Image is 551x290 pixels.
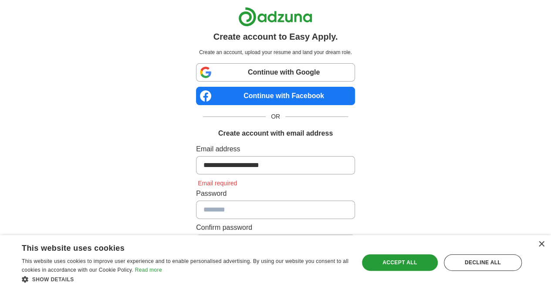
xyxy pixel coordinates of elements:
[196,87,355,105] a: Continue with Facebook
[22,258,348,273] span: This website uses cookies to improve user experience and to enable personalised advertising. By u...
[362,254,438,271] div: Accept all
[196,180,239,187] span: Email required
[196,63,355,82] a: Continue with Google
[444,254,522,271] div: Decline all
[218,128,333,139] h1: Create account with email address
[196,144,355,154] label: Email address
[198,48,353,56] p: Create an account, upload your resume and land your dream role.
[213,30,338,43] h1: Create account to Easy Apply.
[32,276,74,283] span: Show details
[196,188,355,199] label: Password
[22,240,327,253] div: This website uses cookies
[266,112,285,121] span: OR
[538,241,544,248] div: Close
[135,267,162,273] a: Read more, opens a new window
[238,7,312,27] img: Adzuna logo
[196,222,355,233] label: Confirm password
[22,275,349,283] div: Show details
